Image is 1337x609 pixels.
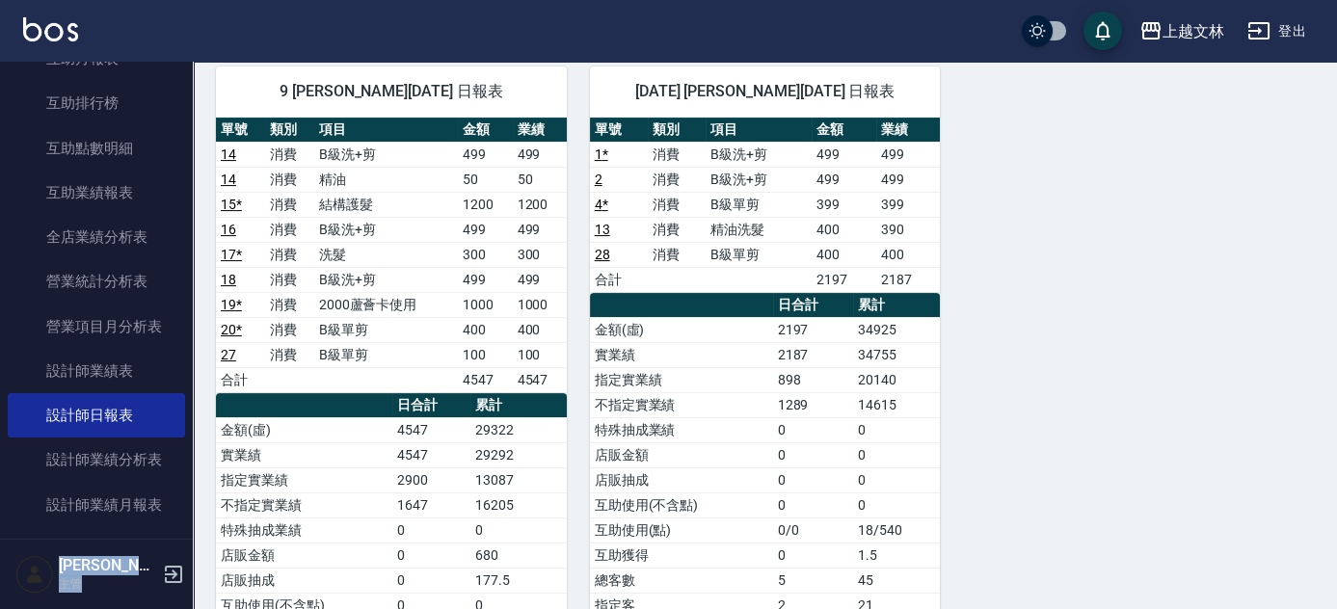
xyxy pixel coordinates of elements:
[458,118,512,143] th: 金額
[590,492,773,517] td: 互助使用(不含點)
[853,417,940,442] td: 0
[876,142,941,167] td: 499
[221,272,236,287] a: 18
[648,142,706,167] td: 消費
[392,568,470,593] td: 0
[392,492,470,517] td: 1647
[314,242,459,267] td: 洗髮
[513,118,567,143] th: 業績
[265,142,314,167] td: 消費
[1240,13,1314,49] button: 登出
[392,442,470,467] td: 4547
[706,217,812,242] td: 精油洗髮
[458,142,512,167] td: 499
[216,442,392,467] td: 實業績
[853,492,940,517] td: 0
[853,442,940,467] td: 0
[876,267,941,292] td: 2187
[590,367,773,392] td: 指定實業績
[590,417,773,442] td: 特殊抽成業績
[314,267,459,292] td: B級洗+剪
[590,118,941,293] table: a dense table
[458,167,512,192] td: 50
[470,417,566,442] td: 29322
[458,267,512,292] td: 499
[853,467,940,492] td: 0
[513,192,567,217] td: 1200
[595,247,610,262] a: 28
[853,543,940,568] td: 1.5
[458,242,512,267] td: 300
[706,242,812,267] td: B級單剪
[853,367,940,392] td: 20140
[853,517,940,543] td: 18/540
[876,217,941,242] td: 390
[773,467,854,492] td: 0
[314,292,459,317] td: 2000蘆薈卡使用
[590,317,773,342] td: 金額(虛)
[470,492,566,517] td: 16205
[590,342,773,367] td: 實業績
[8,527,185,571] a: 設計師排行榜
[8,483,185,527] a: 設計師業績月報表
[221,172,236,187] a: 14
[458,292,512,317] td: 1000
[773,392,854,417] td: 1289
[706,167,812,192] td: B級洗+剪
[265,167,314,192] td: 消費
[773,517,854,543] td: 0/0
[812,217,876,242] td: 400
[458,317,512,342] td: 400
[590,568,773,593] td: 總客數
[513,242,567,267] td: 300
[314,167,459,192] td: 精油
[648,118,706,143] th: 類別
[773,293,854,318] th: 日合計
[392,517,470,543] td: 0
[458,217,512,242] td: 499
[876,242,941,267] td: 400
[648,217,706,242] td: 消費
[590,267,648,292] td: 合計
[216,517,392,543] td: 特殊抽成業績
[216,568,392,593] td: 店販抽成
[853,293,940,318] th: 累計
[648,242,706,267] td: 消費
[595,222,610,237] a: 13
[392,467,470,492] td: 2900
[8,349,185,393] a: 設計師業績表
[706,118,812,143] th: 項目
[513,342,567,367] td: 100
[876,192,941,217] td: 399
[314,217,459,242] td: B級洗+剪
[773,568,854,593] td: 5
[314,142,459,167] td: B級洗+剪
[470,393,566,418] th: 累計
[595,172,602,187] a: 2
[1163,19,1224,43] div: 上越文林
[773,367,854,392] td: 898
[458,367,512,392] td: 4547
[812,242,876,267] td: 400
[392,393,470,418] th: 日合計
[470,543,566,568] td: 680
[15,555,54,594] img: Person
[513,217,567,242] td: 499
[590,392,773,417] td: 不指定實業績
[8,215,185,259] a: 全店業績分析表
[876,167,941,192] td: 499
[648,192,706,217] td: 消費
[216,543,392,568] td: 店販金額
[812,192,876,217] td: 399
[853,568,940,593] td: 45
[216,492,392,517] td: 不指定實業績
[265,267,314,292] td: 消費
[8,171,185,215] a: 互助業績報表
[458,342,512,367] td: 100
[265,118,314,143] th: 類別
[812,167,876,192] td: 499
[590,118,648,143] th: 單號
[392,417,470,442] td: 4547
[239,82,544,101] span: 9 [PERSON_NAME][DATE] 日報表
[8,81,185,125] a: 互助排行榜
